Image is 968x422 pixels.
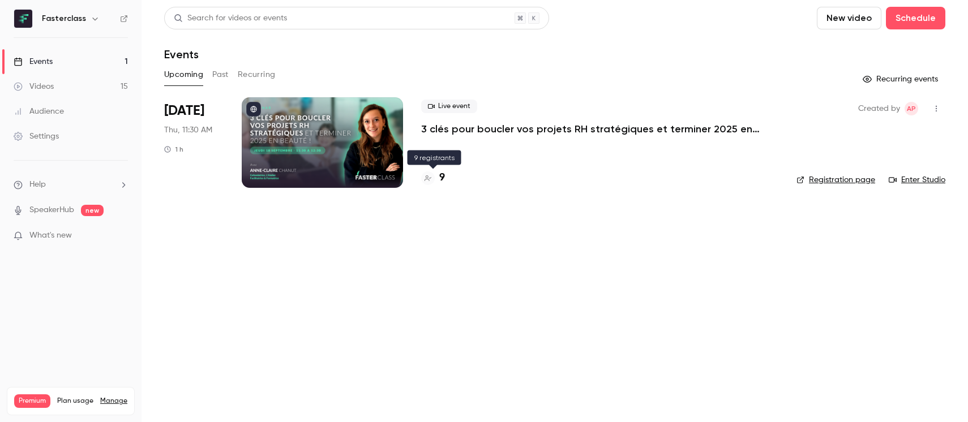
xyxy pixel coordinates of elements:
[29,204,74,216] a: SpeakerHub
[421,100,477,113] span: Live event
[905,102,918,115] span: Amory Panné
[18,18,27,27] img: logo_orange.svg
[174,12,287,24] div: Search for videos or events
[164,124,212,136] span: Thu, 11:30 AM
[42,13,86,24] h6: Fasterclass
[421,170,445,186] a: 9
[439,170,445,186] h4: 9
[858,102,900,115] span: Created by
[141,67,173,74] div: Mots-clés
[29,29,128,38] div: Domaine: [DOMAIN_NAME]
[57,397,93,406] span: Plan usage
[212,66,229,84] button: Past
[58,67,87,74] div: Domaine
[889,174,945,186] a: Enter Studio
[907,102,916,115] span: AP
[817,7,881,29] button: New video
[164,102,204,120] span: [DATE]
[421,122,761,136] a: 3 clés pour boucler vos projets RH stratégiques et terminer 2025 en beauté !
[796,174,875,186] a: Registration page
[46,66,55,75] img: tab_domain_overview_orange.svg
[164,145,183,154] div: 1 h
[238,66,276,84] button: Recurring
[129,66,138,75] img: tab_keywords_by_traffic_grey.svg
[100,397,127,406] a: Manage
[29,230,72,242] span: What's new
[14,179,128,191] li: help-dropdown-opener
[14,56,53,67] div: Events
[164,66,203,84] button: Upcoming
[32,18,55,27] div: v 4.0.25
[14,131,59,142] div: Settings
[886,7,945,29] button: Schedule
[29,179,46,191] span: Help
[14,394,50,408] span: Premium
[858,70,945,88] button: Recurring events
[164,48,199,61] h1: Events
[14,106,64,117] div: Audience
[18,29,27,38] img: website_grey.svg
[14,81,54,92] div: Videos
[14,10,32,28] img: Fasterclass
[81,205,104,216] span: new
[164,97,224,188] div: Sep 18 Thu, 11:30 AM (Europe/Paris)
